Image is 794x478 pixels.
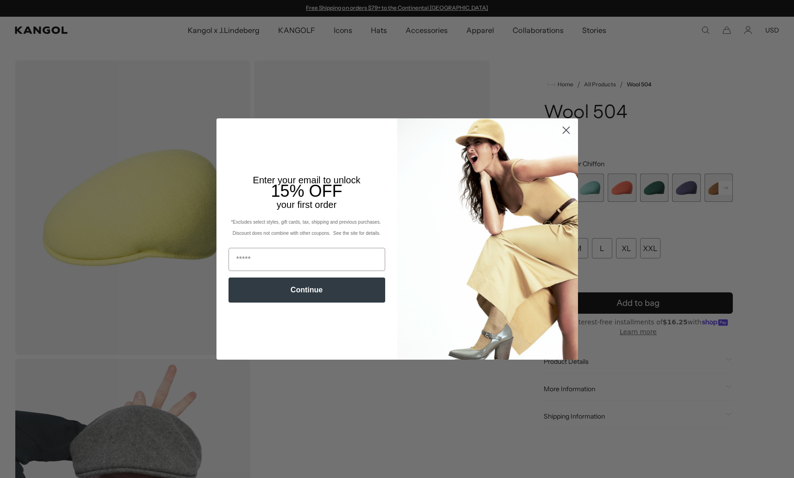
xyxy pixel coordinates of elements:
span: 15% OFF [271,181,342,200]
button: Close dialog [558,122,574,138]
img: 93be19ad-e773-4382-80b9-c9d740c9197f.jpeg [397,118,578,360]
span: your first order [277,200,337,210]
span: *Excludes select styles, gift cards, tax, shipping and previous purchases. Discount does not comb... [231,220,382,236]
input: Email [229,248,385,271]
button: Continue [229,278,385,303]
span: Enter your email to unlock [253,175,361,185]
